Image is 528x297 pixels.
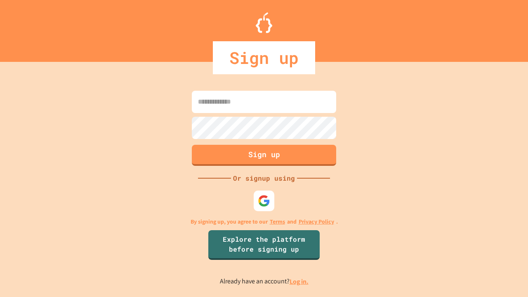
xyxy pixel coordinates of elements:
[191,217,338,226] p: By signing up, you agree to our and .
[258,195,270,207] img: google-icon.svg
[220,276,309,287] p: Already have an account?
[208,230,320,260] a: Explore the platform before signing up
[299,217,334,226] a: Privacy Policy
[192,145,336,166] button: Sign up
[270,217,285,226] a: Terms
[256,12,272,33] img: Logo.svg
[213,41,315,74] div: Sign up
[231,173,297,183] div: Or signup using
[290,277,309,286] a: Log in.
